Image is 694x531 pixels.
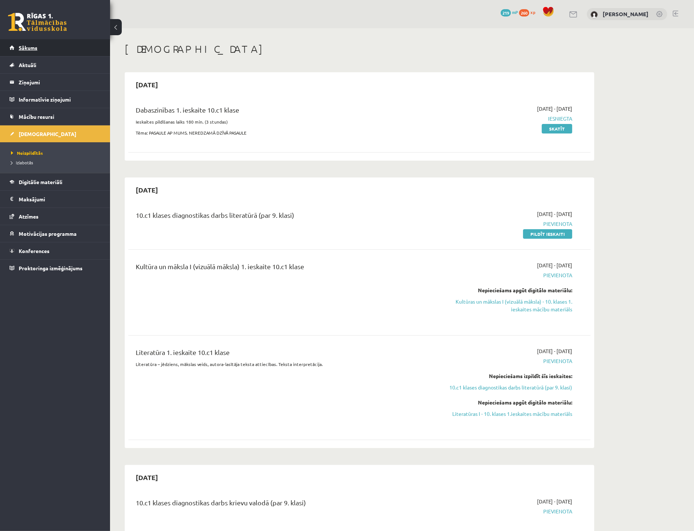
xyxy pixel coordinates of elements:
[19,131,76,137] span: [DEMOGRAPHIC_DATA]
[501,9,511,17] span: 219
[10,260,101,277] a: Proktoringa izmēģinājums
[125,43,594,55] h1: [DEMOGRAPHIC_DATA]
[19,213,39,220] span: Atzīmes
[19,74,101,91] legend: Ziņojumi
[537,210,572,218] span: [DATE] - [DATE]
[434,508,572,515] span: Pievienota
[434,220,572,228] span: Pievienota
[10,173,101,190] a: Digitālie materiāli
[434,410,572,418] a: Literatūras I - 10. klases 1.ieskaites mācību materiāls
[19,265,83,271] span: Proktoringa izmēģinājums
[19,191,101,208] legend: Maksājumi
[512,9,518,15] span: mP
[136,129,423,136] p: Tēma: PASAULE AP MUMS. NEREDZAMĀ DZĪVĀ PASAULE
[11,150,103,156] a: Neizpildītās
[8,13,67,31] a: Rīgas 1. Tālmācības vidusskola
[434,399,572,406] div: Nepieciešams apgūt digitālo materiālu:
[136,210,423,224] div: 10.c1 klases diagnostikas darbs literatūrā (par 9. klasi)
[11,160,33,165] span: Izlabotās
[136,361,423,367] p: Literatūra – jēdziens, mākslas veids, autora-lasītāja teksta attiecības. Teksta interpretācija.
[530,9,535,15] span: xp
[10,91,101,108] a: Informatīvie ziņojumi
[10,108,101,125] a: Mācību resursi
[542,124,572,133] a: Skatīt
[11,159,103,166] a: Izlabotās
[603,10,649,18] a: [PERSON_NAME]
[519,9,529,17] span: 260
[19,179,62,185] span: Digitālie materiāli
[10,242,101,259] a: Konferences
[136,118,423,125] p: Ieskaites pildīšanas laiks 180 min. (3 stundas)
[136,105,423,118] div: Dabaszinības 1. ieskaite 10.c1 klase
[10,74,101,91] a: Ziņojumi
[136,498,423,511] div: 10.c1 klases diagnostikas darbs krievu valodā (par 9. klasi)
[501,9,518,15] a: 219 mP
[434,372,572,380] div: Nepieciešams izpildīt šīs ieskaites:
[136,261,423,275] div: Kultūra un māksla I (vizuālā māksla) 1. ieskaite 10.c1 klase
[19,230,77,237] span: Motivācijas programma
[128,76,165,93] h2: [DATE]
[537,347,572,355] span: [DATE] - [DATE]
[19,44,37,51] span: Sākums
[19,91,101,108] legend: Informatīvie ziņojumi
[128,469,165,486] h2: [DATE]
[10,39,101,56] a: Sākums
[519,9,539,15] a: 260 xp
[136,347,423,361] div: Literatūra 1. ieskaite 10.c1 klase
[434,115,572,122] span: Iesniegta
[523,229,572,239] a: Pildīt ieskaiti
[10,208,101,225] a: Atzīmes
[10,225,101,242] a: Motivācijas programma
[434,286,572,294] div: Nepieciešams apgūt digitālo materiālu:
[537,105,572,113] span: [DATE] - [DATE]
[19,113,54,120] span: Mācību resursi
[434,271,572,279] span: Pievienota
[128,181,165,198] h2: [DATE]
[537,261,572,269] span: [DATE] - [DATE]
[19,62,36,68] span: Aktuāli
[10,125,101,142] a: [DEMOGRAPHIC_DATA]
[10,191,101,208] a: Maksājumi
[434,357,572,365] span: Pievienota
[434,298,572,313] a: Kultūras un mākslas I (vizuālā māksla) - 10. klases 1. ieskaites mācību materiāls
[11,150,43,156] span: Neizpildītās
[537,498,572,505] span: [DATE] - [DATE]
[434,384,572,391] a: 10.c1 klases diagnostikas darbs literatūrā (par 9. klasi)
[19,248,50,254] span: Konferences
[10,56,101,73] a: Aktuāli
[591,11,598,18] img: Mārtiņš Kasparinskis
